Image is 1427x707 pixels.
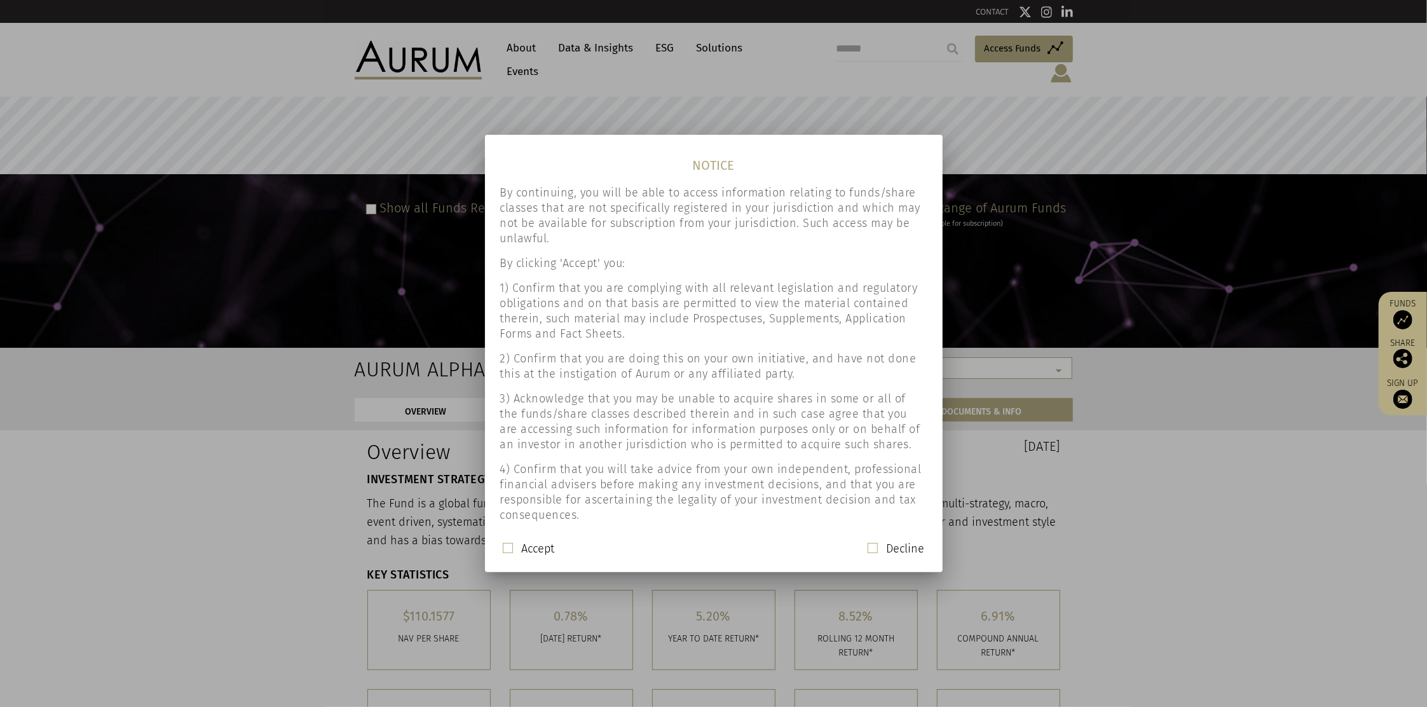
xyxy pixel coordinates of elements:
[500,351,927,381] p: 2) Confirm that you are doing this on your own initiative, and have not done this at the instigat...
[500,185,927,246] p: By continuing, you will be able to access information relating to funds/share classes that are no...
[1393,310,1412,329] img: Access Funds
[1385,298,1421,329] a: Funds
[500,462,927,523] p: 4) Confirm that you will take advice from your own independent, professional financial advisers b...
[1393,349,1412,368] img: Share this post
[1385,378,1421,409] a: Sign up
[500,391,927,452] p: 3) Acknowledge that you may be unable to acquire shares in some or all of the funds/share classes...
[522,541,555,556] label: Accept
[887,541,925,556] label: Decline
[485,144,943,175] h1: NOTICE
[500,280,927,341] p: 1) Confirm that you are complying with all relevant legislation and regulatory obligations and on...
[1393,390,1412,409] img: Sign up to our newsletter
[500,256,927,271] p: By clicking 'Accept' you:
[1385,339,1421,368] div: Share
